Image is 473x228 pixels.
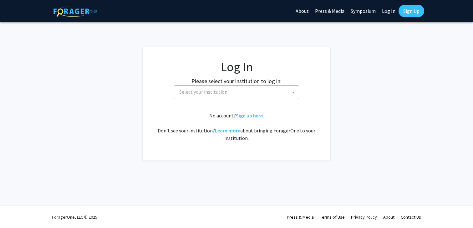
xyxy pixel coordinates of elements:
img: ForagerOne Logo [53,6,97,17]
a: Press & Media [287,214,314,220]
a: Terms of Use [320,214,345,220]
a: About [383,214,394,220]
div: ForagerOne, LLC © 2025 [52,206,97,228]
a: Privacy Policy [351,214,377,220]
label: Please select your institution to log in: [191,77,282,85]
h1: Log In [155,59,318,74]
span: Select your institution [177,86,299,98]
div: No account? . Don't see your institution? about bringing ForagerOne to your institution. [155,112,318,142]
a: Contact Us [401,214,421,220]
span: Select your institution [179,89,227,95]
span: Select your institution [174,85,299,99]
a: Sign Up [399,5,424,17]
a: Sign up here [236,112,263,119]
a: Learn more about bringing ForagerOne to your institution [215,127,240,134]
